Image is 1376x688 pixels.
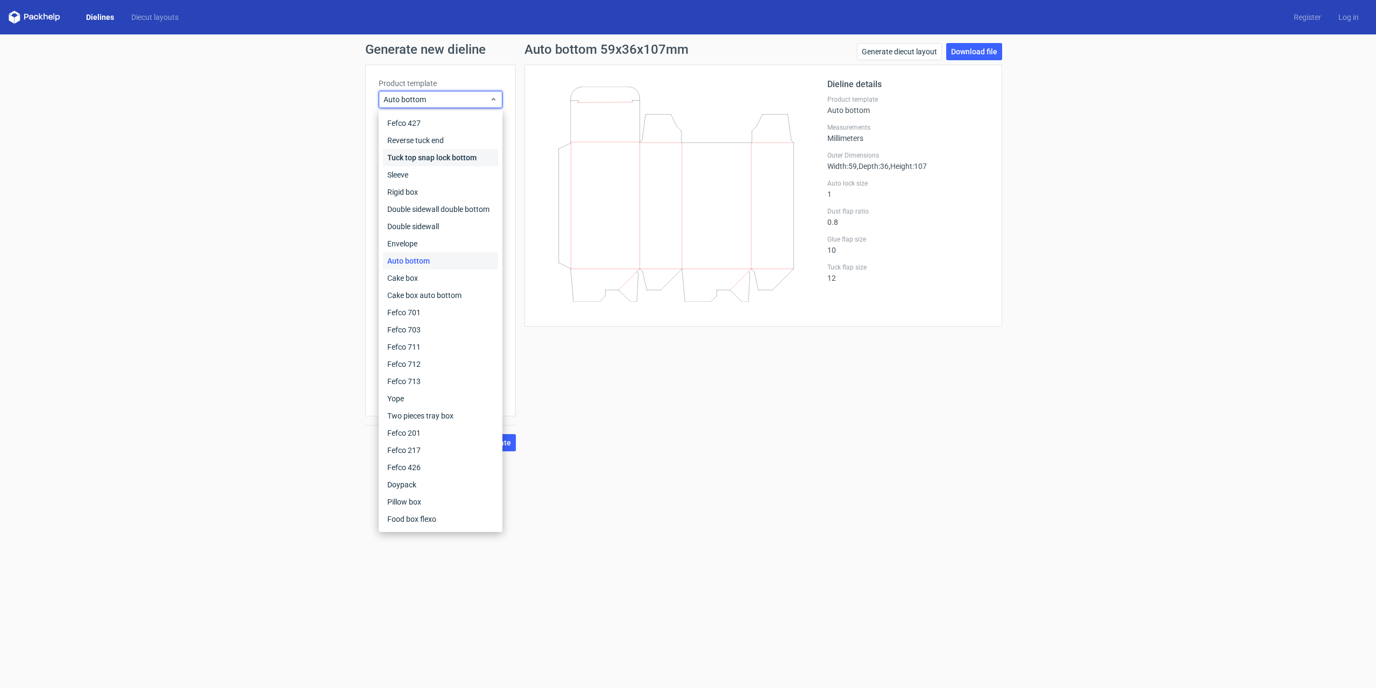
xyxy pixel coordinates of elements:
[827,95,989,104] label: Product template
[383,442,498,459] div: Fefco 217
[827,123,989,143] div: Millimeters
[857,43,942,60] a: Generate diecut layout
[827,207,989,216] label: Dust flap ratio
[383,510,498,528] div: Food box flexo
[383,407,498,424] div: Two pieces tray box
[857,162,889,171] span: , Depth : 36
[383,338,498,356] div: Fefco 711
[123,12,187,23] a: Diecut layouts
[383,390,498,407] div: Yope
[827,95,989,115] div: Auto bottom
[383,218,498,235] div: Double sidewall
[77,12,123,23] a: Dielines
[827,162,857,171] span: Width : 59
[889,162,927,171] span: , Height : 107
[827,263,989,282] div: 12
[827,179,989,198] div: 1
[383,166,498,183] div: Sleeve
[1330,12,1367,23] a: Log in
[946,43,1002,60] a: Download file
[383,252,498,269] div: Auto bottom
[827,78,989,91] h2: Dieline details
[383,149,498,166] div: Tuck top snap lock bottom
[827,235,989,254] div: 10
[827,151,989,160] label: Outer Dimensions
[383,321,498,338] div: Fefco 703
[827,179,989,188] label: Auto lock size
[383,115,498,132] div: Fefco 427
[383,476,498,493] div: Doypack
[383,424,498,442] div: Fefco 201
[827,235,989,244] label: Glue flap size
[379,78,502,89] label: Product template
[827,207,989,226] div: 0.8
[827,123,989,132] label: Measurements
[383,304,498,321] div: Fefco 701
[383,493,498,510] div: Pillow box
[383,373,498,390] div: Fefco 713
[365,43,1011,56] h1: Generate new dieline
[383,183,498,201] div: Rigid box
[383,132,498,149] div: Reverse tuck end
[1285,12,1330,23] a: Register
[827,263,989,272] label: Tuck flap size
[383,459,498,476] div: Fefco 426
[383,235,498,252] div: Envelope
[384,94,490,105] span: Auto bottom
[383,356,498,373] div: Fefco 712
[383,201,498,218] div: Double sidewall double bottom
[524,43,689,56] h1: Auto bottom 59x36x107mm
[383,287,498,304] div: Cake box auto bottom
[383,269,498,287] div: Cake box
